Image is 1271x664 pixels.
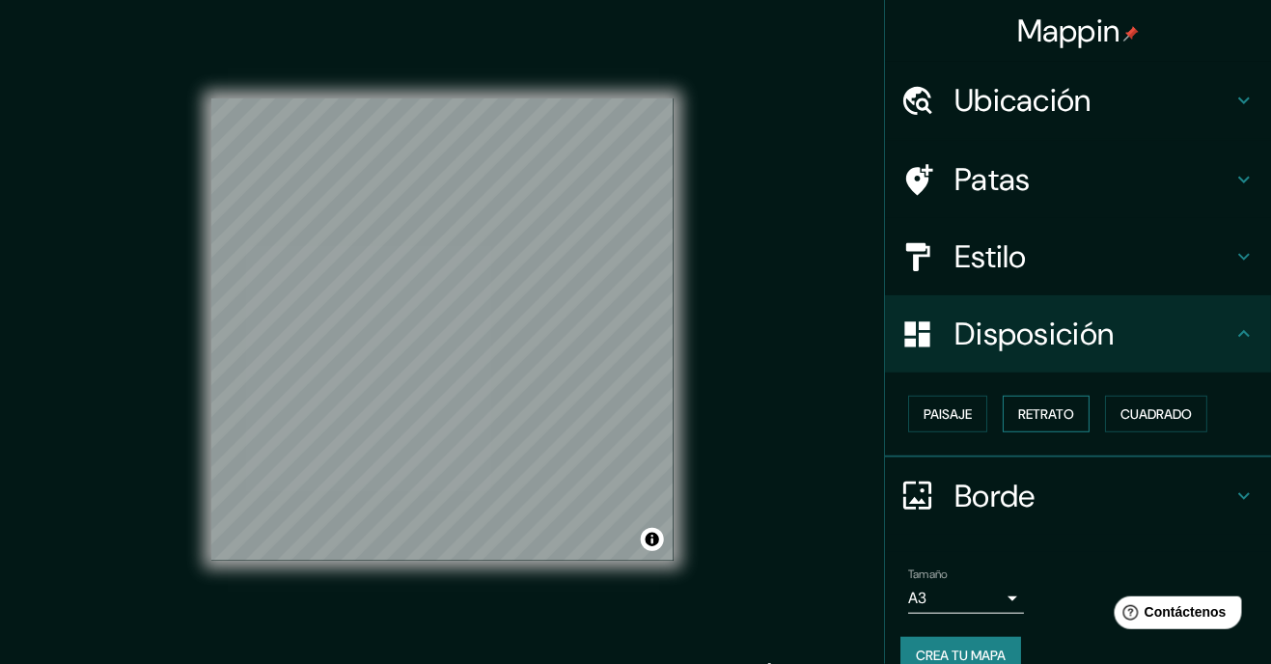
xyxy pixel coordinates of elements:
[1099,589,1250,643] iframe: Lanzador de widgets de ayuda
[954,236,1027,277] font: Estilo
[885,141,1271,218] div: Patas
[908,583,1024,614] div: A3
[908,588,926,608] font: A3
[1105,396,1207,432] button: Cuadrado
[908,567,948,582] font: Tamaño
[1120,405,1192,423] font: Cuadrado
[641,528,664,551] button: Activar o desactivar atribución
[924,405,972,423] font: Paisaje
[1017,11,1120,51] font: Mappin
[1003,396,1090,432] button: Retrato
[908,396,987,432] button: Paisaje
[885,457,1271,535] div: Borde
[1123,26,1139,41] img: pin-icon.png
[916,647,1006,664] font: Crea tu mapa
[954,159,1031,200] font: Patas
[954,314,1114,354] font: Disposición
[954,476,1036,516] font: Borde
[1018,405,1074,423] font: Retrato
[885,218,1271,295] div: Estilo
[885,62,1271,139] div: Ubicación
[211,98,674,561] canvas: Mapa
[885,295,1271,373] div: Disposición
[954,80,1091,121] font: Ubicación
